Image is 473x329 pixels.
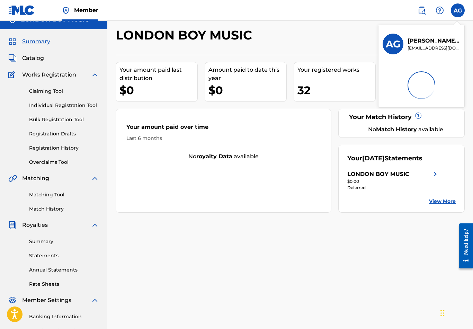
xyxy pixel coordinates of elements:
[440,303,445,323] div: Drag
[8,5,35,15] img: MLC Logo
[196,153,232,160] strong: royalty data
[91,71,99,79] img: expand
[22,71,76,79] span: Works Registration
[208,82,286,98] div: $0
[415,3,429,17] a: Public Search
[356,125,456,134] div: No available
[404,68,439,103] img: preloader
[297,66,375,74] div: Your registered works
[74,6,98,14] span: Member
[347,170,409,178] div: LONDON BOY MUSIC
[347,154,422,163] div: Your Statements
[22,54,44,62] span: Catalog
[347,113,456,122] div: Your Match History
[126,123,321,135] div: Your amount paid over time
[347,178,439,185] div: $0.00
[116,27,256,43] h2: LONDON BOY MUSIC
[438,296,473,329] iframe: Chat Widget
[29,238,99,245] a: Summary
[126,135,321,142] div: Last 6 months
[29,159,99,166] a: Overclaims Tool
[29,313,99,320] a: Banking Information
[116,152,331,161] div: No available
[29,102,99,109] a: Individual Registration Tool
[29,281,99,288] a: Rate Sheets
[8,221,17,229] img: Royalties
[431,170,439,178] img: right chevron icon
[8,54,44,62] a: CatalogCatalog
[119,66,197,82] div: Your amount paid last distribution
[119,82,197,98] div: $0
[347,170,439,191] a: LONDON BOY MUSICright chevron icon$0.00Deferred
[29,130,99,137] a: Registration Drafts
[454,217,473,275] iframe: Resource Center
[22,37,50,46] span: Summary
[8,71,17,79] img: Works Registration
[91,174,99,183] img: expand
[408,37,460,45] p: Anthony Gentry
[297,82,375,98] div: 32
[22,221,48,229] span: Royalties
[91,221,99,229] img: expand
[29,116,99,123] a: Bulk Registration Tool
[29,144,99,152] a: Registration History
[29,88,99,95] a: Claiming Tool
[362,154,385,162] span: [DATE]
[29,191,99,198] a: Matching Tool
[408,45,460,51] p: gentanthony@gmail.com
[8,174,17,183] img: Matching
[8,296,17,304] img: Member Settings
[22,296,71,304] span: Member Settings
[91,296,99,304] img: expand
[347,185,439,191] div: Deferred
[451,3,465,17] div: User Menu
[29,205,99,213] a: Match History
[436,6,444,15] img: help
[62,6,70,15] img: Top Rightsholder
[8,54,17,62] img: Catalog
[22,174,49,183] span: Matching
[29,252,99,259] a: Statements
[429,198,456,205] a: View More
[29,266,99,274] a: Annual Statements
[416,113,421,118] span: ?
[208,66,286,82] div: Amount paid to date this year
[418,6,426,15] img: search
[8,37,50,46] a: SummarySummary
[376,126,417,133] strong: Match History
[433,3,447,17] div: Help
[8,37,17,46] img: Summary
[386,38,401,50] h3: AG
